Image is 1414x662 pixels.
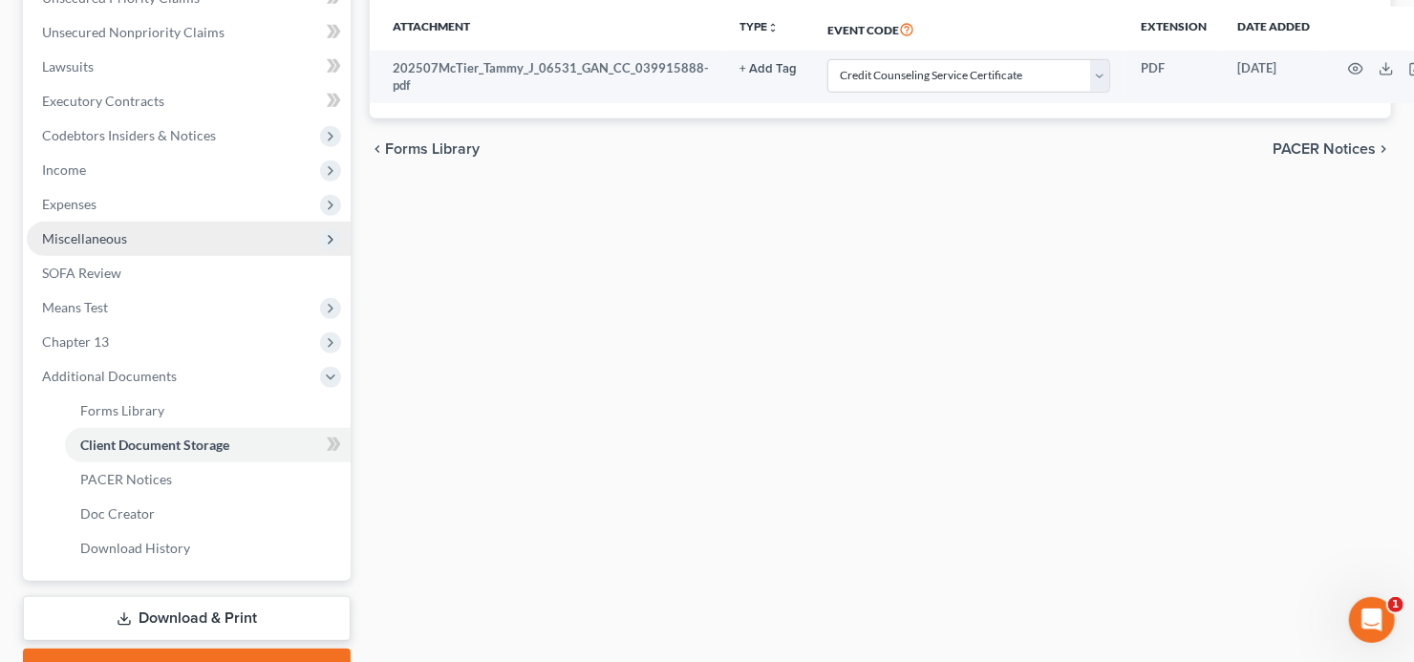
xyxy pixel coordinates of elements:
i: unfold_more [767,22,779,33]
a: SOFA Review [27,256,351,290]
span: Income [42,161,86,178]
iframe: Intercom live chat [1349,597,1395,643]
a: Download History [65,531,351,566]
span: PACER Notices [1273,141,1376,157]
i: chevron_left [370,141,385,157]
button: chevron_left Forms Library [370,141,480,157]
span: SOFA Review [42,265,121,281]
a: PACER Notices [65,462,351,497]
td: 202507McTier_Tammy_J_06531_GAN_CC_039915888-pdf [370,51,724,103]
span: 1 [1388,597,1403,612]
a: + Add Tag [739,59,797,77]
a: Doc Creator [65,497,351,531]
i: chevron_right [1376,141,1391,157]
button: + Add Tag [739,63,797,75]
span: Codebtors Insiders & Notices [42,127,216,143]
span: PACER Notices [80,471,172,487]
span: Additional Documents [42,368,177,384]
span: Forms Library [385,141,480,157]
th: Extension [1125,7,1222,51]
span: Lawsuits [42,58,94,75]
a: Executory Contracts [27,84,351,118]
td: [DATE] [1222,51,1325,103]
th: Attachment [370,7,724,51]
span: Expenses [42,196,96,212]
a: Client Document Storage [65,428,351,462]
td: PDF [1125,51,1222,103]
a: Download & Print [23,596,351,641]
span: Miscellaneous [42,230,127,246]
span: Download History [80,540,190,556]
button: PACER Notices chevron_right [1273,141,1391,157]
span: Forms Library [80,402,164,418]
span: Executory Contracts [42,93,164,109]
span: Chapter 13 [42,333,109,350]
span: Unsecured Nonpriority Claims [42,24,225,40]
th: Event Code [812,7,1125,51]
button: TYPEunfold_more [739,21,779,33]
span: Client Document Storage [80,437,229,453]
a: Unsecured Nonpriority Claims [27,15,351,50]
a: Forms Library [65,394,351,428]
span: Doc Creator [80,505,155,522]
span: Means Test [42,299,108,315]
th: Date added [1222,7,1325,51]
a: Lawsuits [27,50,351,84]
